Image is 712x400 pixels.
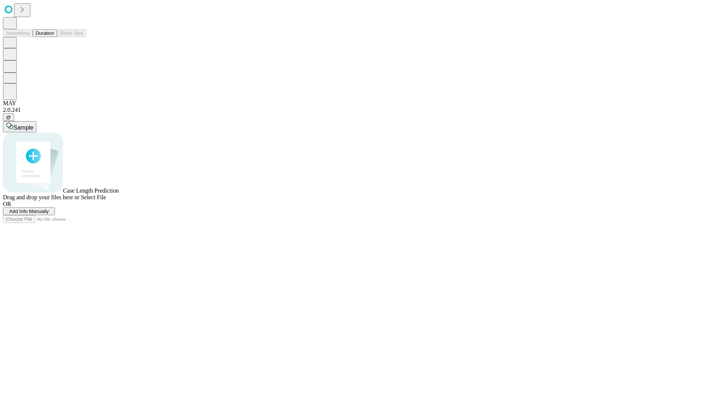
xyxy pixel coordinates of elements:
[3,121,36,132] button: Sample
[3,194,79,200] span: Drag and drop your files here or
[81,194,106,200] span: Select File
[57,29,86,37] button: Block Size
[13,124,33,131] span: Sample
[33,29,57,37] button: Duration
[63,187,119,194] span: Case Length Prediction
[3,201,11,207] span: OR
[3,113,14,121] button: @
[3,107,709,113] div: 2.0.241
[3,29,33,37] button: Smoothing
[6,114,11,120] span: @
[9,209,49,214] span: Add Info Manually
[3,100,709,107] div: MAY
[3,207,55,215] button: Add Info Manually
